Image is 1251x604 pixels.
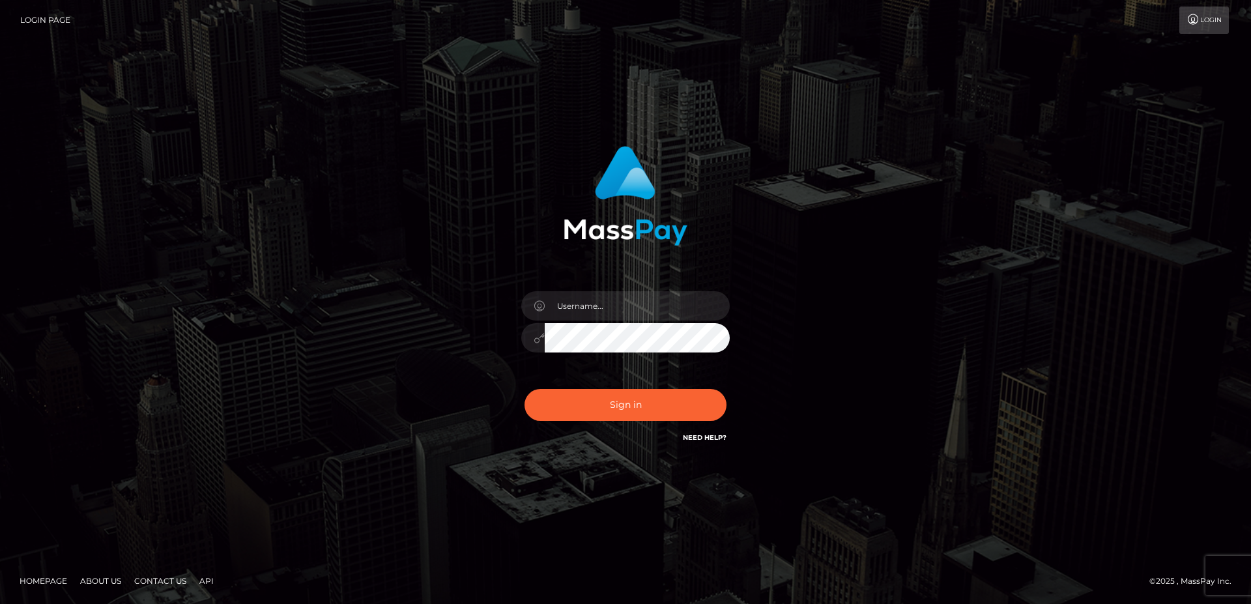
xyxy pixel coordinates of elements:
a: Homepage [14,571,72,591]
a: Login Page [20,7,70,34]
input: Username... [545,291,730,321]
button: Sign in [525,389,726,421]
a: API [194,571,219,591]
a: Need Help? [683,433,726,442]
div: © 2025 , MassPay Inc. [1149,574,1241,588]
img: MassPay Login [564,146,687,246]
a: About Us [75,571,126,591]
a: Contact Us [129,571,192,591]
a: Login [1179,7,1229,34]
